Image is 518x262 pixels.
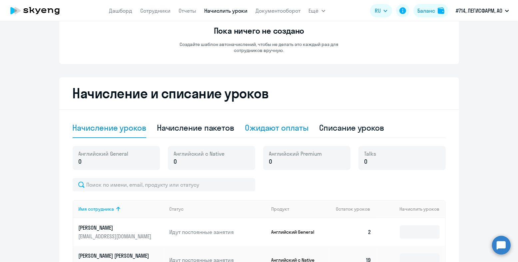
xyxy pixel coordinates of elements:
[336,206,370,212] span: Остаток уроков
[141,7,171,14] a: Сотрудники
[79,150,129,157] span: Английский General
[269,157,272,166] span: 0
[169,228,266,236] p: Идут постоянные занятия
[271,229,321,235] p: Английский General
[157,122,234,133] div: Начисление пакетов
[79,206,164,212] div: Имя сотрудника
[413,4,448,17] button: Балансbalance
[309,7,319,15] span: Ещё
[109,7,133,14] a: Дашборд
[456,7,502,15] p: #714, ЛЕГИСФАРМ, АО
[73,178,255,191] input: Поиск по имени, email, продукту или статусу
[166,41,352,53] p: Создайте шаблон автоначислений, чтобы не делать это каждый раз для сотрудников вручную.
[174,150,225,157] span: Английский с Native
[256,7,301,14] a: Документооборот
[73,85,446,101] h2: Начисление и списание уроков
[309,4,325,17] button: Ещё
[330,218,377,246] td: 2
[438,7,444,14] img: balance
[174,157,177,166] span: 0
[169,206,266,212] div: Статус
[364,157,368,166] span: 0
[205,7,248,14] a: Начислить уроки
[79,206,114,212] div: Имя сотрудника
[375,7,381,15] span: RU
[79,224,153,231] p: [PERSON_NAME]
[319,122,384,133] div: Списание уроков
[377,200,445,218] th: Начислить уроков
[79,224,164,240] a: [PERSON_NAME][EMAIL_ADDRESS][DOMAIN_NAME]
[271,206,330,212] div: Продукт
[269,150,322,157] span: Английский Premium
[245,122,308,133] div: Ожидают оплаты
[336,206,377,212] div: Остаток уроков
[370,4,392,17] button: RU
[79,233,153,240] p: [EMAIL_ADDRESS][DOMAIN_NAME]
[179,7,197,14] a: Отчеты
[214,25,304,36] h3: Пока ничего не создано
[364,150,376,157] span: Talks
[417,7,435,15] div: Баланс
[79,252,153,259] p: [PERSON_NAME] [PERSON_NAME]
[73,122,146,133] div: Начисление уроков
[169,206,184,212] div: Статус
[271,206,289,212] div: Продукт
[79,157,82,166] span: 0
[452,3,512,19] button: #714, ЛЕГИСФАРМ, АО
